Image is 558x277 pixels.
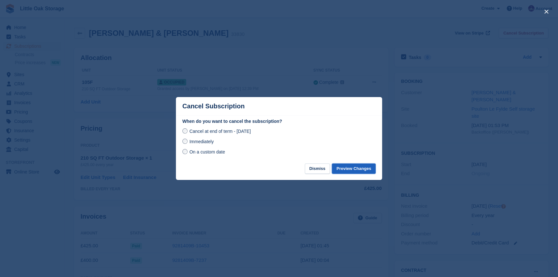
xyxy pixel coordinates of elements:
[305,163,330,174] button: Dismiss
[182,128,188,134] input: Cancel at end of term - [DATE]
[332,163,376,174] button: Preview Changes
[182,118,376,125] label: When do you want to cancel the subscription?
[541,6,552,17] button: close
[189,149,225,154] span: On a custom date
[182,149,188,154] input: On a custom date
[182,139,188,144] input: Immediately
[189,129,251,134] span: Cancel at end of term - [DATE]
[182,103,245,110] p: Cancel Subscription
[189,139,214,144] span: Immediately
